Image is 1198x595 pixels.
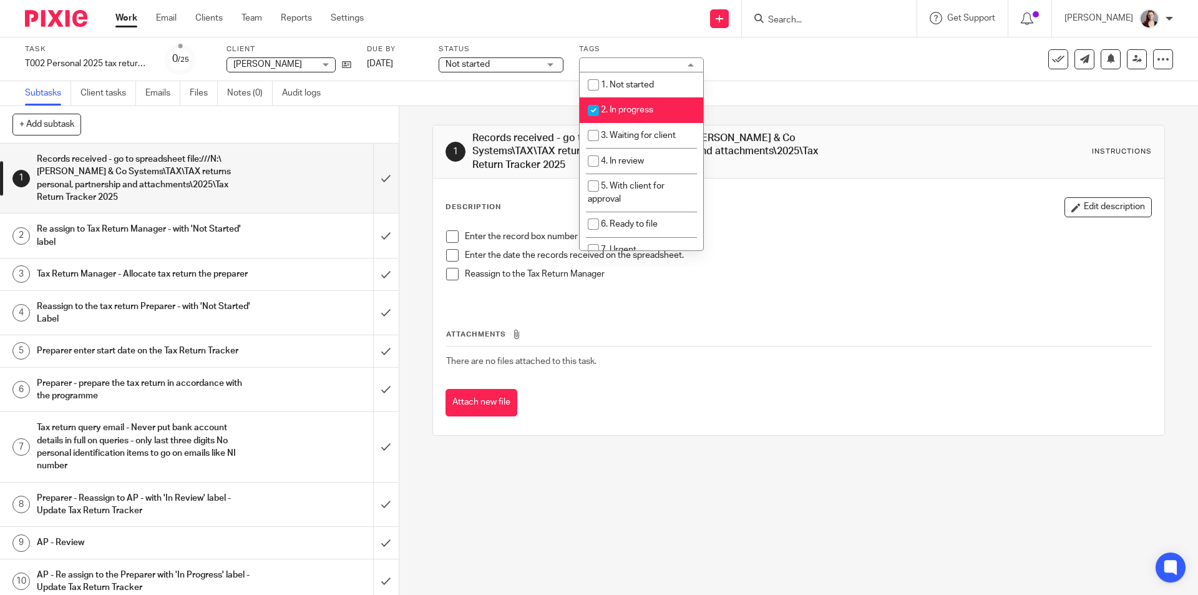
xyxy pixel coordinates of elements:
[767,15,879,26] input: Search
[367,44,423,54] label: Due by
[465,249,1151,262] p: Enter the date the records received on the spreadsheet.
[115,12,137,24] a: Work
[601,157,644,165] span: 4. In review
[178,56,189,63] small: /25
[12,381,30,398] div: 6
[37,533,253,552] h1: AP - Review
[1139,9,1159,29] img: High%20Res%20Andrew%20Price%20Accountants%20_Poppy%20Jakes%20Photography-3%20-%20Copy.jpg
[601,106,653,114] span: 2. In progress
[156,12,177,24] a: Email
[12,265,30,283] div: 3
[12,573,30,590] div: 10
[579,44,704,54] label: Tags
[241,12,262,24] a: Team
[226,44,351,54] label: Client
[12,438,30,456] div: 7
[12,170,30,187] div: 1
[446,60,490,69] span: Not started
[446,331,506,338] span: Attachments
[80,81,136,106] a: Client tasks
[12,342,30,360] div: 5
[472,132,825,172] h1: Records received - go to spreadsheet file:///N:\[PERSON_NAME] & Co Systems\TAX\TAX returns person...
[465,268,1151,280] p: Reassign to the Tax Return Manager
[1092,147,1152,157] div: Instructions
[37,220,253,252] h1: Re assign to Tax Return Manager - with 'Not Started' label
[446,202,501,212] p: Description
[25,10,87,27] img: Pixie
[367,59,393,68] span: [DATE]
[446,389,517,417] button: Attach new file
[12,496,30,513] div: 8
[1064,197,1152,217] button: Edit description
[601,245,636,254] span: 7. Urgent
[233,60,302,69] span: [PERSON_NAME]
[947,14,995,22] span: Get Support
[12,114,81,135] button: + Add subtask
[331,12,364,24] a: Settings
[25,81,71,106] a: Subtasks
[172,52,189,66] div: 0
[25,57,150,70] div: T002 Personal 2025 tax return (non recurring)
[281,12,312,24] a: Reports
[601,131,676,140] span: 3. Waiting for client
[37,150,253,207] h1: Records received - go to spreadsheet file:///N:\[PERSON_NAME] & Co Systems\TAX\TAX returns person...
[227,81,273,106] a: Notes (0)
[465,230,1151,243] p: Enter the record box number on the spreadsheet.
[446,142,465,162] div: 1
[37,297,253,329] h1: Reassign to the tax return Preparer - with 'Not Started' Label
[25,44,150,54] label: Task
[601,81,654,89] span: 1. Not started
[12,304,30,322] div: 4
[37,418,253,475] h1: Tax return query email - Never put bank account details in full on queries - only last three digi...
[37,265,253,283] h1: Tax Return Manager - Allocate tax return the preparer
[588,182,665,204] span: 5. With client for approval
[145,81,180,106] a: Emails
[601,220,658,229] span: 6. Ready to file
[37,342,253,360] h1: Preparer enter start date on the Tax Return Tracker
[190,81,218,106] a: Files
[37,374,253,406] h1: Preparer - prepare the tax return in accordance with the programme
[446,357,597,366] span: There are no files attached to this task.
[12,534,30,552] div: 9
[1064,12,1133,24] p: [PERSON_NAME]
[439,44,563,54] label: Status
[37,489,253,521] h1: Preparer - Reassign to AP - with 'In Review' label - Update Tax Return Tracker
[12,227,30,245] div: 2
[282,81,330,106] a: Audit logs
[195,12,223,24] a: Clients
